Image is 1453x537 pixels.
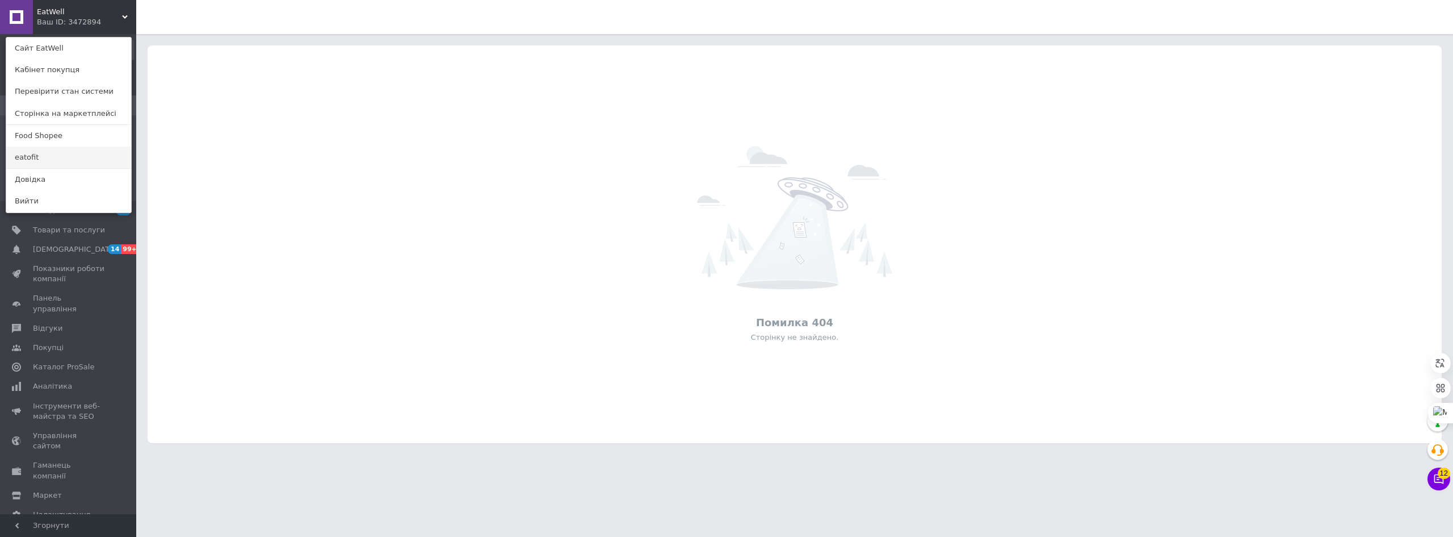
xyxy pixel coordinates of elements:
[33,293,105,314] span: Панель управління
[6,81,131,102] a: Перевірити стан системи
[33,244,117,255] span: [DEMOGRAPHIC_DATA]
[153,332,1436,343] div: Сторінку не знайдено.
[33,490,62,501] span: Маркет
[33,225,105,235] span: Товари та послуги
[33,362,94,372] span: Каталог ProSale
[6,103,131,124] a: Сторінка на маркетплейсі
[33,323,62,334] span: Відгуки
[108,244,121,254] span: 14
[1427,468,1450,490] button: Чат з покупцем12
[33,431,105,451] span: Управління сайтом
[6,147,131,168] a: eatofit
[6,125,131,147] a: Food Shopee
[6,169,131,190] a: Довідка
[37,17,85,27] div: Ваш ID: 3472894
[33,343,64,353] span: Покупці
[121,244,140,254] span: 99+
[33,401,105,422] span: Інструменти веб-майстра та SEO
[33,460,105,481] span: Гаманець компанії
[33,381,72,392] span: Аналітика
[6,59,131,81] a: Кабінет покупця
[6,190,131,212] a: Вийти
[37,7,122,17] span: EatWell
[1438,465,1450,477] span: 12
[33,264,105,284] span: Показники роботи компанії
[33,510,91,520] span: Налаштування
[6,38,131,59] a: Сайт EatWell
[153,315,1436,330] div: Помилка 404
